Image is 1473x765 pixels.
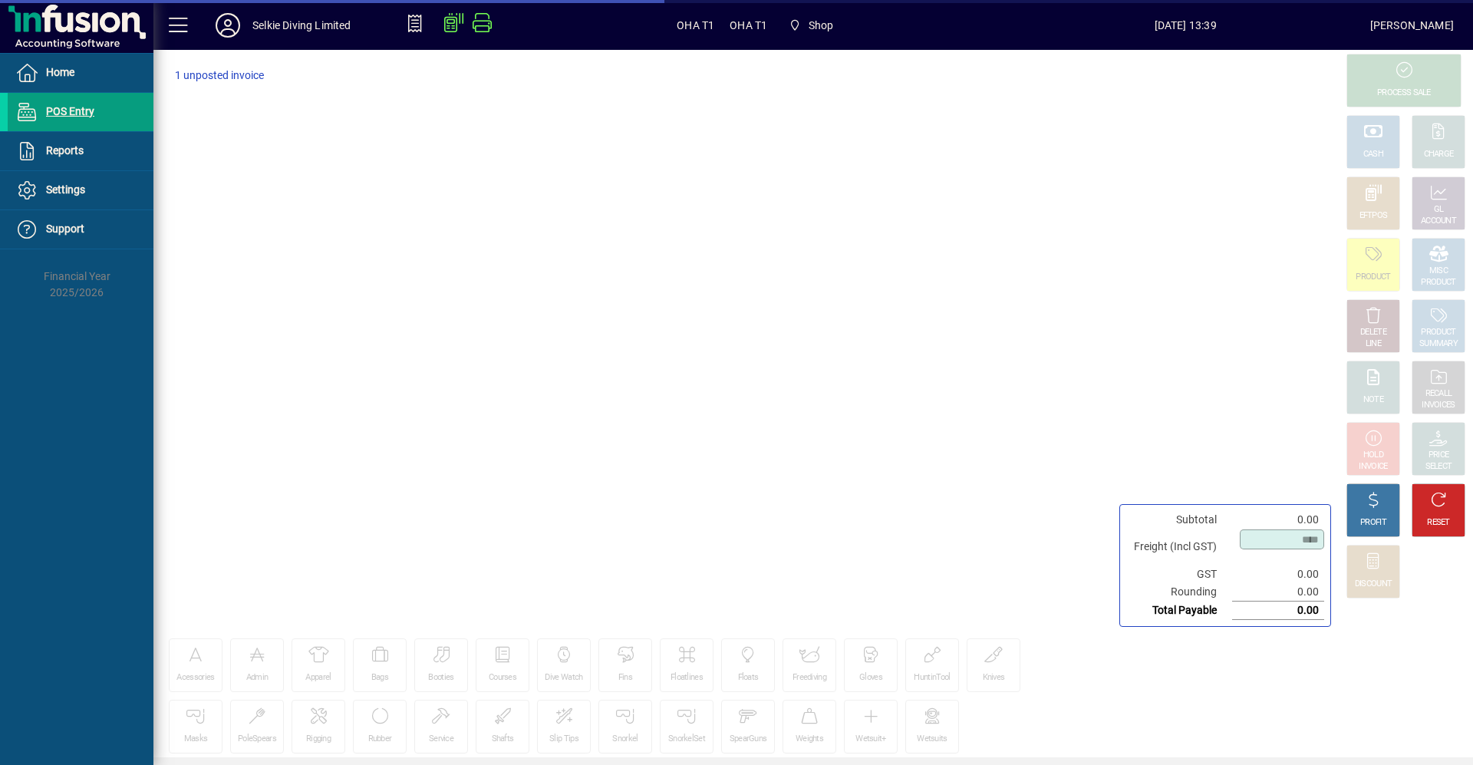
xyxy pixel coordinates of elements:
[1001,13,1370,38] span: [DATE] 13:39
[203,12,252,39] button: Profile
[8,210,153,249] a: Support
[46,144,84,157] span: Reports
[855,734,885,745] div: Wetsuit+
[1232,511,1324,529] td: 0.00
[1424,149,1454,160] div: CHARGE
[1363,394,1383,406] div: NOTE
[175,68,264,84] span: 1 unposted invoice
[1232,602,1324,620] td: 0.00
[1360,327,1386,338] div: DELETE
[1126,529,1232,566] td: Freight (Incl GST)
[1366,338,1381,350] div: LINE
[783,12,839,39] span: Shop
[1232,583,1324,602] td: 0.00
[545,672,582,684] div: Dive Watch
[1126,583,1232,602] td: Rounding
[1422,400,1455,411] div: INVOICES
[169,62,270,90] button: 1 unposted invoice
[1377,87,1431,99] div: PROCESS SALE
[1356,272,1390,283] div: PRODUCT
[983,672,1005,684] div: Knives
[1360,517,1386,529] div: PROFIT
[1421,277,1455,289] div: PRODUCT
[738,672,759,684] div: Floats
[1126,511,1232,529] td: Subtotal
[371,672,388,684] div: Bags
[796,734,823,745] div: Weights
[1232,566,1324,583] td: 0.00
[793,672,826,684] div: Freediving
[238,734,276,745] div: PoleSpears
[489,672,516,684] div: Courses
[1429,450,1449,461] div: PRICE
[429,734,453,745] div: Service
[246,672,269,684] div: Admin
[809,13,834,38] span: Shop
[677,13,714,38] span: OHA T1
[612,734,638,745] div: Snorkel
[671,672,703,684] div: Floatlines
[1421,327,1455,338] div: PRODUCT
[1427,517,1450,529] div: RESET
[549,734,578,745] div: Slip Tips
[1434,204,1444,216] div: GL
[730,13,767,38] span: OHA T1
[1425,461,1452,473] div: SELECT
[46,223,84,235] span: Support
[46,183,85,196] span: Settings
[1355,579,1392,590] div: DISCOUNT
[184,734,208,745] div: Masks
[46,105,94,117] span: POS Entry
[8,171,153,209] a: Settings
[1370,13,1454,38] div: [PERSON_NAME]
[1429,265,1448,277] div: MISC
[859,672,882,684] div: Gloves
[1363,149,1383,160] div: CASH
[917,734,947,745] div: Wetsuits
[306,734,331,745] div: Rigging
[668,734,705,745] div: SnorkelSet
[618,672,632,684] div: Fins
[8,132,153,170] a: Reports
[730,734,767,745] div: SpearGuns
[368,734,392,745] div: Rubber
[252,13,351,38] div: Selkie Diving Limited
[428,672,453,684] div: Booties
[1421,216,1456,227] div: ACCOUNT
[1126,566,1232,583] td: GST
[492,734,514,745] div: Shafts
[176,672,214,684] div: Acessories
[8,54,153,92] a: Home
[914,672,950,684] div: HuntinTool
[1425,388,1452,400] div: RECALL
[1363,450,1383,461] div: HOLD
[1126,602,1232,620] td: Total Payable
[1419,338,1458,350] div: SUMMARY
[46,66,74,78] span: Home
[1359,210,1388,222] div: EFTPOS
[1359,461,1387,473] div: INVOICE
[305,672,331,684] div: Apparel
